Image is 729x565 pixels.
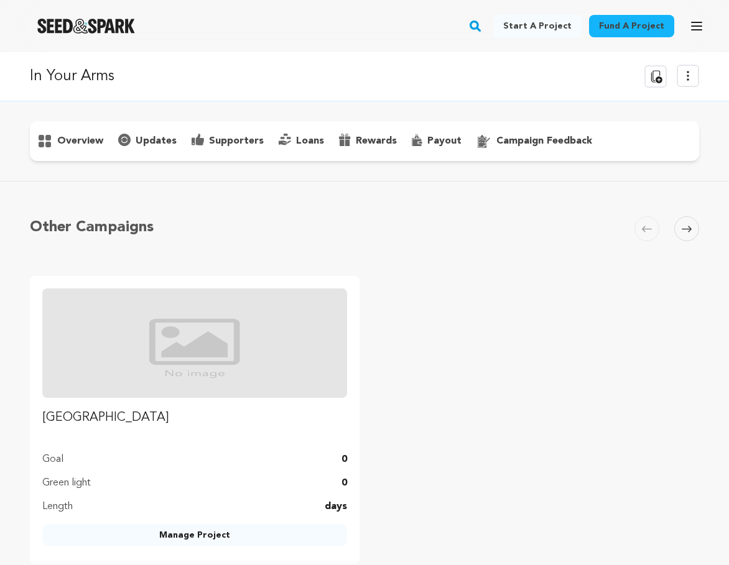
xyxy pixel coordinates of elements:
[111,131,184,151] button: updates
[589,15,674,37] a: Fund a project
[356,134,397,149] p: rewards
[42,408,347,428] p: [GEOGRAPHIC_DATA]
[30,65,114,88] p: In Your Arms
[332,131,404,151] button: rewards
[296,134,324,149] p: loans
[209,134,264,149] p: supporters
[469,131,600,151] button: campaign feedback
[427,134,462,149] p: payout
[42,524,347,546] a: Manage Project
[42,475,91,490] p: Green light
[136,134,177,149] p: updates
[493,15,582,37] a: Start a project
[30,131,111,151] button: overview
[341,475,347,490] p: 0
[341,452,347,467] p: 0
[30,216,154,239] h5: Other Campaigns
[37,19,135,34] a: Seed&Spark Homepage
[42,452,63,467] p: Goal
[37,19,135,34] img: Seed&Spark Logo Dark Mode
[496,134,592,149] p: campaign feedback
[325,499,347,514] p: days
[404,131,469,151] button: payout
[271,131,332,151] button: loans
[42,499,73,514] p: Length
[57,134,103,149] p: overview
[184,131,271,151] button: supporters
